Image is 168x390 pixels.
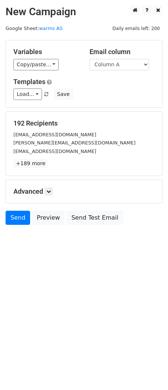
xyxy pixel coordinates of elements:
button: Save [54,89,73,100]
a: Load... [13,89,42,100]
span: Daily emails left: 200 [110,24,162,33]
small: [PERSON_NAME][EMAIL_ADDRESS][DOMAIN_NAME] [13,140,136,146]
small: Google Sheet: [6,26,62,31]
h5: Email column [90,48,155,56]
a: Preview [32,211,65,225]
small: [EMAIL_ADDRESS][DOMAIN_NAME] [13,149,96,154]
small: [EMAIL_ADDRESS][DOMAIN_NAME] [13,132,96,137]
h5: 192 Recipients [13,119,155,127]
a: Send [6,211,30,225]
h2: New Campaign [6,6,162,18]
a: Send Test Email [67,211,123,225]
h5: Advanced [13,187,155,196]
a: Templates [13,78,45,86]
a: warms AS [39,26,62,31]
h5: Variables [13,48,78,56]
a: Copy/paste... [13,59,59,70]
a: Daily emails left: 200 [110,26,162,31]
iframe: Chat Widget [131,354,168,390]
a: +189 more [13,159,48,168]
